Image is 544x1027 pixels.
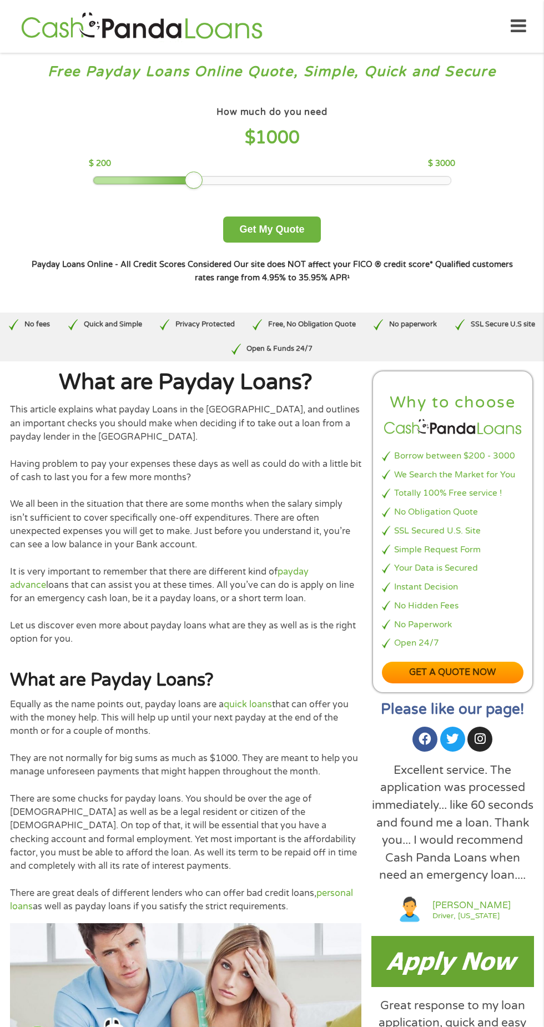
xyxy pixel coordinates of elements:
button: Get My Quote [223,217,320,243]
p: Free, No Obligation Quote [268,319,356,330]
div: Excellent service. The application was processed immediately... like 60 seconds and found me a lo... [371,762,534,884]
a: quick loans [224,699,272,710]
p: Having problem to pay your expenses these days as well as could do with a little bit of cash to l... [10,457,361,485]
h3: Free Payday Loans Online Quote, Simple, Quick and Secure [10,63,534,81]
p: There are some chucks for payday loans. You should be over the age of [DEMOGRAPHIC_DATA] as well ... [10,792,361,873]
li: No Paperwork [382,618,523,631]
h4: $ [89,127,455,149]
p: This article explains what payday Loans in the [GEOGRAPHIC_DATA], and outlines an important check... [10,403,361,444]
li: Instant Decision [382,581,523,593]
p: Privacy Protected [175,319,235,330]
p: Quick and Simple [84,319,142,330]
a: Driver, [US_STATE] [432,912,511,920]
h2: What are Payday Loans? [10,669,361,692]
strong: Our site does NOT affect your FICO ® credit score* [234,260,433,269]
p: $ 200 [89,158,111,170]
p: It is very important to remember that there are different kind of loans that can assist you at th... [10,565,361,606]
a: Get a quote now [382,662,523,683]
li: No Obligation Quote [382,506,523,518]
li: SSL Secured U.S. Site [382,525,523,537]
p: Open & Funds 24/7 [246,344,313,354]
p: $ 3000 [428,158,455,170]
li: Simple Request Form [382,543,523,556]
p: SSL Secure U.S site [471,319,535,330]
h2: Why to choose [382,392,523,413]
img: GetLoanNow Logo [18,11,265,42]
h4: How much do you need [216,107,328,118]
strong: Payday Loans Online - All Credit Scores Considered [32,260,231,269]
strong: Qualified customers rates range from 4.95% to 35.95% APR¹ [195,260,513,283]
a: [PERSON_NAME] [432,899,511,912]
li: Open 24/7 [382,637,523,650]
h1: What are Payday Loans? [10,371,361,394]
li: No Hidden Fees [382,600,523,612]
p: We all been in the situation that there are some months when the salary simply isn’t sufficient t... [10,497,361,551]
li: Your Data is Secured [382,562,523,575]
p: Let us discover even more about payday loans what are they as well as is the right option for you. [10,619,361,646]
p: Equally as the name points out, payday loans are a that can offer you with the money help. This w... [10,698,361,738]
p: No fees [24,319,50,330]
h2: Please like our page!​ [371,702,534,717]
p: There are great deals of different lenders who can offer bad credit loans, as well as payday loan... [10,887,361,914]
li: We Search the Market for You [382,469,523,481]
li: Totally 100% Free service ! [382,487,523,500]
p: They are not normally for big sums as much as $1000. They are meant to help you manage unforeseen... [10,752,361,779]
span: 1000 [255,127,300,148]
p: No paperwork [389,319,437,330]
li: Borrow between $200 - 3000 [382,450,523,462]
img: Payday loans now [371,936,534,986]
